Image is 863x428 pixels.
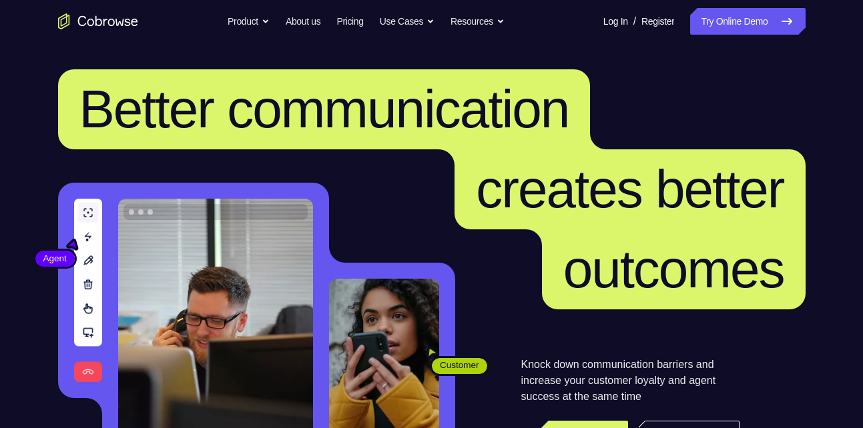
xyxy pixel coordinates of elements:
[79,79,569,139] span: Better communication
[521,357,740,405] p: Knock down communication barriers and increase your customer loyalty and agent success at the sam...
[476,159,784,219] span: creates better
[336,8,363,35] a: Pricing
[633,13,636,29] span: /
[603,8,628,35] a: Log In
[58,13,138,29] a: Go to the home page
[451,8,505,35] button: Resources
[228,8,270,35] button: Product
[380,8,435,35] button: Use Cases
[690,8,805,35] a: Try Online Demo
[286,8,320,35] a: About us
[641,8,674,35] a: Register
[563,239,784,299] span: outcomes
